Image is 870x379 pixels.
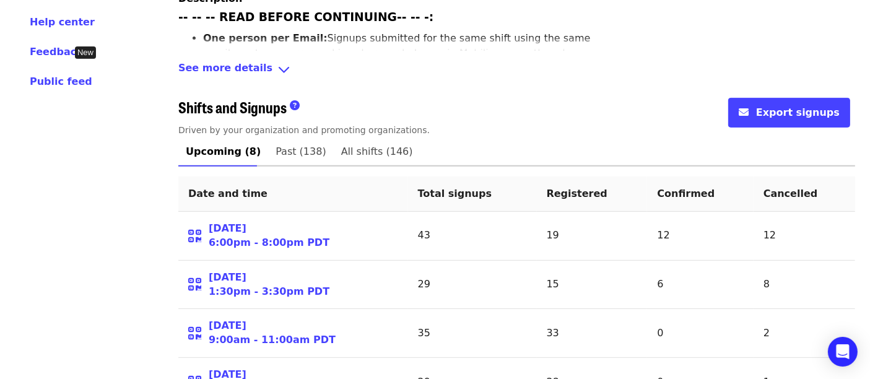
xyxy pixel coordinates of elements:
div: Tooltip anchor [75,46,96,59]
a: Upcoming (8) [178,137,268,167]
a: qrcode icon [188,334,209,346]
span: Public feed [30,76,92,87]
li: Signups submitted for the same shift using the same email creates an error and is only recorded o... [203,31,612,105]
td: 2 [754,309,855,358]
a: qrcode icon [188,237,209,248]
td: 33 [537,309,648,358]
td: 8 [754,261,855,310]
td: 12 [754,212,855,261]
span: All shifts (146) [341,143,413,160]
td: 6 [647,261,753,310]
a: [DATE]9:00am - 11:00am PDT [209,319,336,347]
td: 15 [537,261,648,310]
div: See more detailsangle-down icon [178,61,855,79]
td: 29 [408,261,537,310]
i: question-circle icon [290,100,300,111]
i: qrcode icon [188,227,201,245]
td: 35 [408,309,537,358]
td: 43 [408,212,537,261]
span: See more details [178,61,272,79]
a: [DATE]6:00pm - 8:00pm PDT [209,222,329,250]
span: Total signups [418,188,492,199]
a: Help center [30,15,149,30]
a: Past (138) [268,137,333,167]
a: Public feed [30,74,149,89]
i: envelope icon [739,107,749,118]
span: Help center [30,16,95,28]
strong: -- -- -- READ BEFORE CONTINUING-- -- -: [178,11,433,24]
td: 0 [647,309,753,358]
span: View QR Code for Self Check-in Page [188,334,209,346]
a: [DATE]1:30pm - 3:30pm PDT [209,271,329,299]
span: Cancelled [763,188,818,199]
i: qrcode icon [188,325,201,342]
span: View QR Code for Self Check-in Page [188,237,209,248]
span: View QR Code for Self Check-in Page [188,285,209,297]
td: 19 [537,212,648,261]
strong: One person per Email: [203,32,328,44]
span: Date and time [188,188,268,199]
a: qrcode icon [188,285,209,297]
span: Driven by your organization and promoting organizations. [178,125,430,135]
i: qrcode icon [188,276,201,294]
span: Shifts and Signups [178,96,287,118]
span: Past (138) [276,143,326,160]
td: 12 [647,212,753,261]
button: envelope iconExport signups [728,98,850,128]
div: Open Intercom Messenger [828,337,858,367]
span: Upcoming (8) [186,143,261,160]
span: Registered [547,188,607,199]
i: angle-down icon [277,61,290,79]
span: Confirmed [657,188,715,199]
a: All shifts (146) [334,137,420,167]
button: Feedback [30,45,83,59]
